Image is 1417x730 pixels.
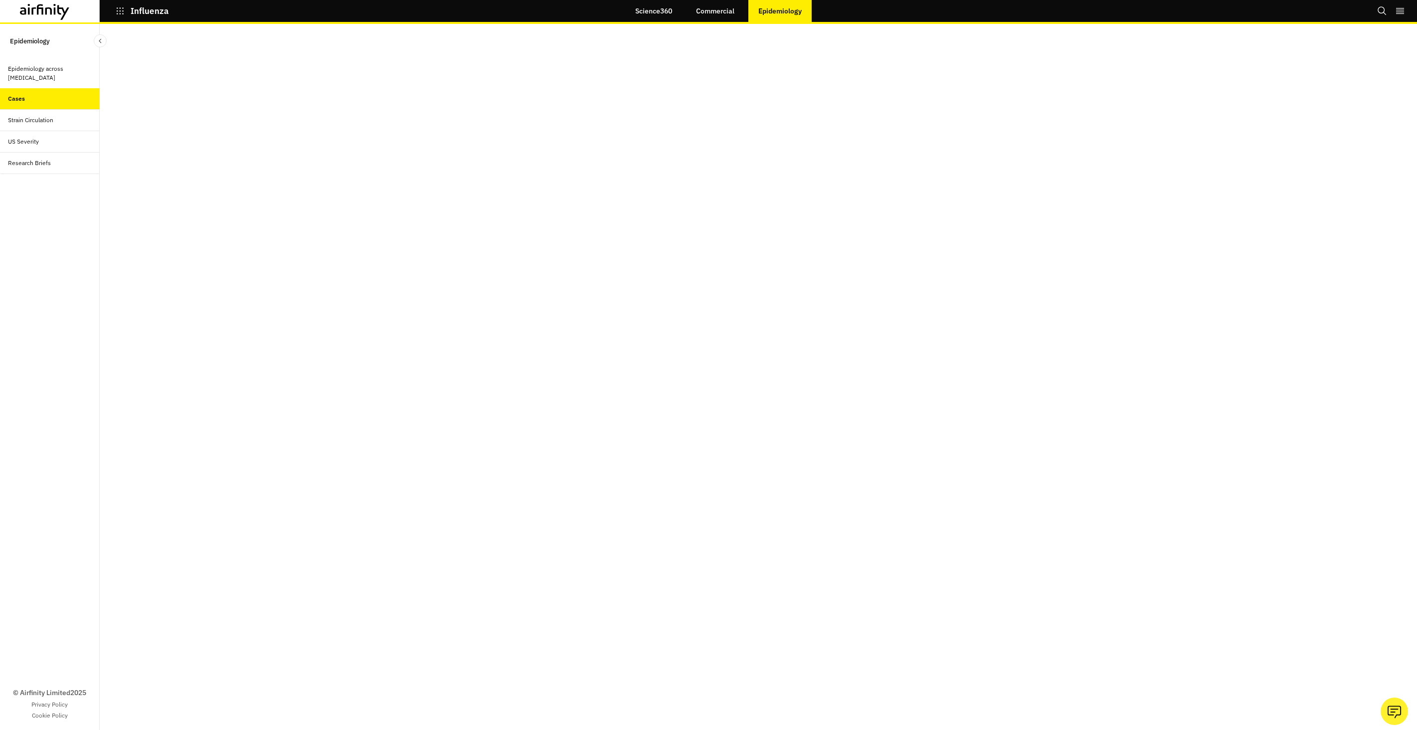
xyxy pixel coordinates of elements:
div: Strain Circulation [8,116,53,125]
button: Ask our analysts [1381,698,1408,725]
div: Research Briefs [8,159,51,168]
p: Epidemiology [10,32,50,50]
a: Privacy Policy [31,700,68,709]
div: Epidemiology across [MEDICAL_DATA] [8,64,92,82]
p: Influenza [131,6,169,15]
button: Influenza [116,2,169,19]
div: US Severity [8,137,39,146]
a: Cookie Policy [32,711,68,720]
div: Cases [8,94,25,103]
p: Epidemiology [758,7,802,15]
button: Close Sidebar [94,34,107,47]
button: Search [1377,2,1387,19]
p: © Airfinity Limited 2025 [13,688,86,698]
